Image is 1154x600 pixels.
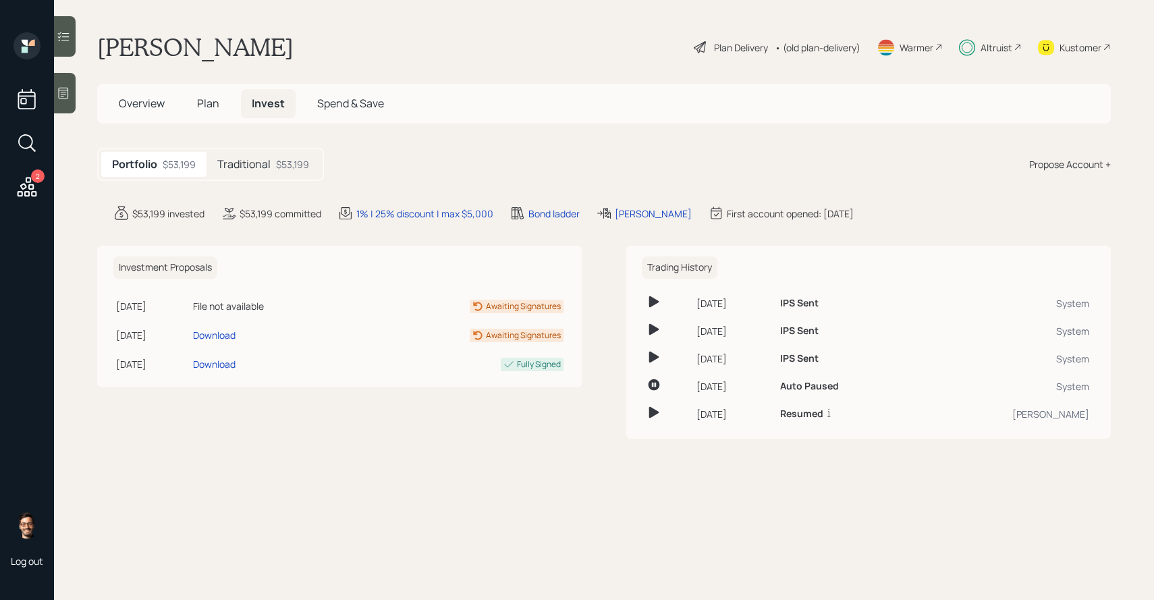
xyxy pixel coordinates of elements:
div: Download [193,328,236,342]
span: Invest [252,96,285,111]
div: 1% | 25% discount | max $5,000 [356,207,493,221]
div: $53,199 committed [240,207,321,221]
div: Plan Delivery [714,40,768,55]
div: Fully Signed [517,358,561,371]
div: Awaiting Signatures [486,300,561,312]
div: Warmer [900,40,933,55]
div: Kustomer [1060,40,1101,55]
div: [DATE] [696,352,769,366]
div: [DATE] [696,407,769,421]
div: File not available [193,299,351,313]
div: $53,199 [276,157,309,171]
div: [DATE] [696,379,769,393]
div: Download [193,357,236,371]
div: Bond ladder [528,207,580,221]
div: 2 [31,169,45,183]
div: [DATE] [116,328,188,342]
div: Log out [11,555,43,568]
div: [PERSON_NAME] [615,207,692,221]
img: sami-boghos-headshot.png [13,512,40,539]
h6: Trading History [642,256,717,279]
div: [DATE] [696,296,769,310]
div: System [922,352,1089,366]
h6: Resumed [780,408,823,420]
div: $53,199 invested [132,207,204,221]
h5: Traditional [217,158,271,171]
div: [PERSON_NAME] [922,407,1089,421]
h6: IPS Sent [780,353,819,364]
div: [DATE] [696,324,769,338]
div: First account opened: [DATE] [727,207,854,221]
span: Overview [119,96,165,111]
div: [DATE] [116,357,188,371]
h6: IPS Sent [780,298,819,309]
div: System [922,296,1089,310]
h6: IPS Sent [780,325,819,337]
h6: Auto Paused [780,381,839,392]
div: Propose Account + [1029,157,1111,171]
h5: Portfolio [112,158,157,171]
div: • (old plan-delivery) [775,40,860,55]
span: Plan [197,96,219,111]
span: Spend & Save [317,96,384,111]
div: Altruist [981,40,1012,55]
div: System [922,379,1089,393]
div: Awaiting Signatures [486,329,561,342]
h6: Investment Proposals [113,256,217,279]
div: [DATE] [116,299,188,313]
div: System [922,324,1089,338]
h1: [PERSON_NAME] [97,32,294,62]
div: $53,199 [163,157,196,171]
